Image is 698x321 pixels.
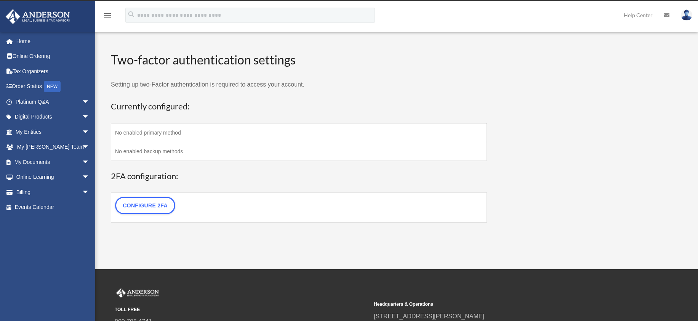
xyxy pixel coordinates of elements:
span: arrow_drop_down [82,140,97,155]
td: No enabled primary method [111,123,487,142]
img: User Pic [681,10,692,21]
small: Headquarters & Operations [374,300,628,308]
a: My Entitiesarrow_drop_down [5,124,101,140]
span: arrow_drop_down [82,170,97,185]
a: menu [103,13,112,20]
h2: Two-factor authentication settings [111,51,487,69]
h3: Currently configured: [111,101,487,112]
a: Online Ordering [5,49,101,64]
td: No enabled backup methods [111,142,487,161]
a: Tax Organizers [5,64,101,79]
a: Billingarrow_drop_down [5,185,101,200]
span: arrow_drop_down [82,185,97,200]
small: TOLL FREE [115,306,368,314]
a: Platinum Q&Aarrow_drop_down [5,94,101,109]
a: [STREET_ADDRESS][PERSON_NAME] [374,313,484,319]
div: close [691,1,696,6]
i: menu [103,11,112,20]
span: arrow_drop_down [82,154,97,170]
a: Configure 2FA [115,197,175,214]
span: arrow_drop_down [82,124,97,140]
i: search [127,10,136,19]
span: arrow_drop_down [82,94,97,110]
a: My [PERSON_NAME] Teamarrow_drop_down [5,140,101,155]
img: Anderson Advisors Platinum Portal [3,9,72,24]
h3: 2FA configuration: [111,170,487,182]
a: Home [5,34,101,49]
a: Events Calendar [5,200,101,215]
img: Anderson Advisors Platinum Portal [115,288,160,298]
span: arrow_drop_down [82,109,97,125]
a: My Documentsarrow_drop_down [5,154,101,170]
div: NEW [44,81,61,92]
a: Digital Productsarrow_drop_down [5,109,101,125]
p: Setting up two-Factor authentication is required to access your account. [111,79,487,90]
a: Order StatusNEW [5,79,101,95]
a: Online Learningarrow_drop_down [5,170,101,185]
